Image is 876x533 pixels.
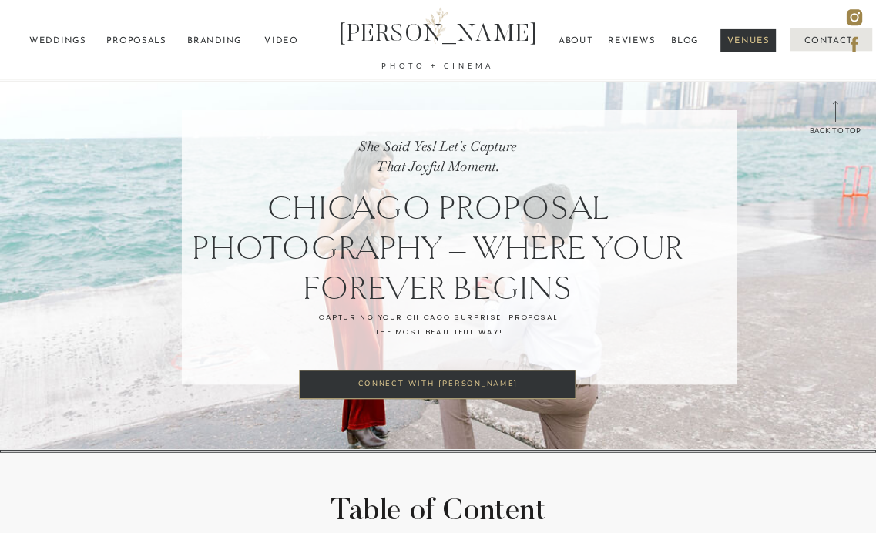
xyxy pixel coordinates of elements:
h1: Chicago Proposal Photography – Where Your Forever Begins [182,188,693,310]
a: venues [720,29,776,52]
a: [PERSON_NAME] [320,12,557,75]
a: ABOUT [557,32,594,52]
a: connect with [PERSON_NAME] [297,370,579,399]
h2: Capturing your Chicago surprise proposal The most beautiful way! [305,310,572,340]
a: Branding [181,32,248,52]
h3: She Said Yes! Let's Capture That Joyful Moment. [343,137,532,180]
p: Table of Content [305,494,571,529]
a: BLOG [670,32,701,52]
a: reviews [608,32,653,52]
a: proposals [103,32,170,52]
a: CONTACT [790,32,867,52]
a: back to top [803,97,867,137]
a: weddings [24,32,91,52]
a: video [260,32,302,52]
